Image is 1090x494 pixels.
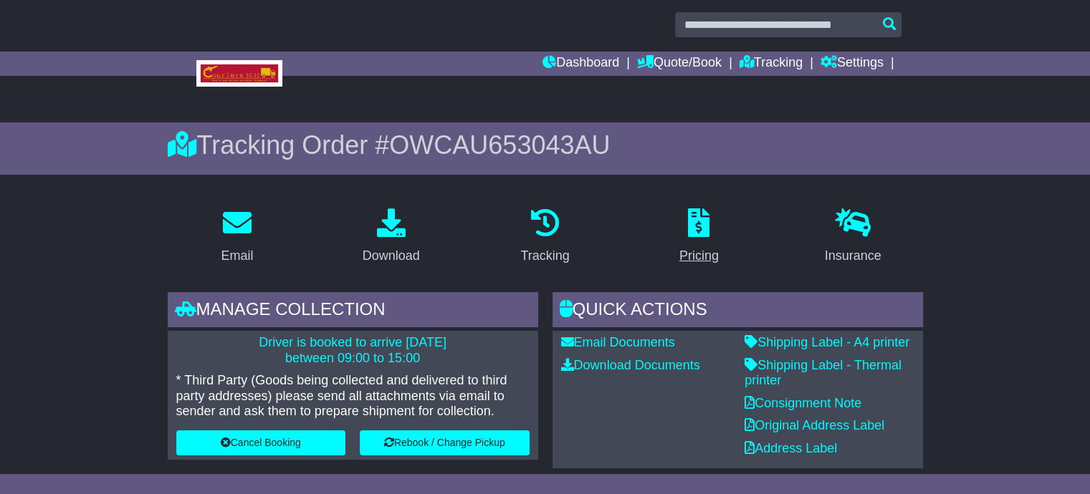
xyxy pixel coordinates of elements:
[389,130,610,160] span: OWCAU653043AU
[745,441,837,455] a: Address Label
[561,358,700,372] a: Download Documents
[363,246,420,266] div: Download
[745,335,909,349] a: Shipping Label - A4 printer
[168,292,538,331] div: Manage collection
[168,130,923,160] div: Tracking Order #
[542,52,619,76] a: Dashboard
[221,246,253,266] div: Email
[176,373,530,420] p: * Third Party (Goods being collected and delivered to third party addresses) please send all atta...
[637,52,722,76] a: Quote/Book
[511,203,578,271] a: Tracking
[825,246,881,266] div: Insurance
[740,52,803,76] a: Tracking
[176,430,346,455] button: Cancel Booking
[176,335,530,366] p: Driver is booked to arrive [DATE] between 09:00 to 15:00
[211,203,262,271] a: Email
[679,246,719,266] div: Pricing
[360,430,530,455] button: Rebook / Change Pickup
[745,418,884,432] a: Original Address Label
[745,358,902,388] a: Shipping Label - Thermal printer
[520,246,569,266] div: Tracking
[745,396,861,410] a: Consignment Note
[353,203,429,271] a: Download
[561,335,675,349] a: Email Documents
[553,292,923,331] div: Quick Actions
[816,203,891,271] a: Insurance
[670,203,728,271] a: Pricing
[821,52,884,76] a: Settings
